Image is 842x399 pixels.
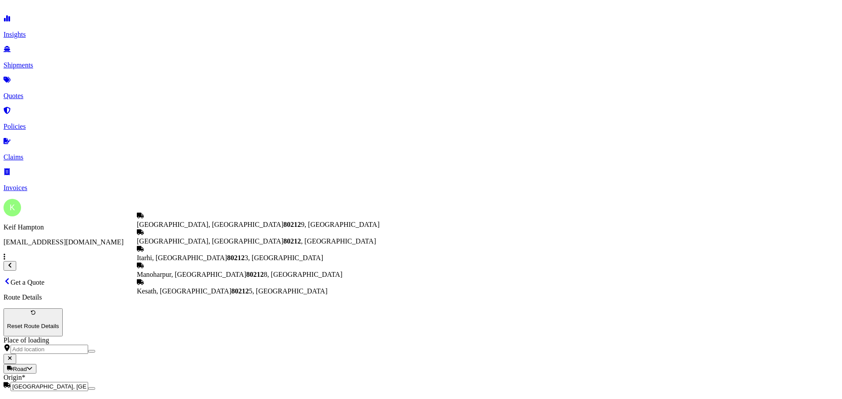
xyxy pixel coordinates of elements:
input: Place of loading [11,345,88,354]
b: 80212 [246,271,264,278]
span: Kesath, [GEOGRAPHIC_DATA] 5, [GEOGRAPHIC_DATA] [137,287,328,295]
span: [GEOGRAPHIC_DATA], [GEOGRAPHIC_DATA] , [GEOGRAPHIC_DATA] [137,237,376,245]
p: Route Details [4,293,838,301]
div: Place of loading [4,336,838,344]
span: [GEOGRAPHIC_DATA], [GEOGRAPHIC_DATA] 9, [GEOGRAPHIC_DATA] [137,221,379,228]
b: 80212 [283,237,301,245]
span: Itarhi, [GEOGRAPHIC_DATA] 3, [GEOGRAPHIC_DATA] [137,254,323,261]
p: Reset Route Details [7,323,59,329]
p: Quotes [4,92,838,100]
p: Keif Hampton [4,223,838,231]
div: Origin [4,374,838,381]
b: 80212 [283,221,301,228]
p: Get a Quote [4,278,838,286]
p: Insights [4,31,838,39]
span: Manoharpur, [GEOGRAPHIC_DATA] 8, [GEOGRAPHIC_DATA] [137,271,343,278]
p: Shipments [4,61,838,69]
button: Show suggestions [88,387,95,390]
p: Policies [4,123,838,131]
span: Road [13,366,27,372]
b: 80212 [227,254,245,261]
p: Invoices [4,184,838,192]
div: Show suggestions [137,212,379,295]
p: [EMAIL_ADDRESS][DOMAIN_NAME] [4,238,838,246]
button: Select transport [4,364,36,374]
input: Origin [11,382,88,391]
span: K [10,203,15,212]
button: Show suggestions [88,350,95,353]
p: Claims [4,153,838,161]
b: 80212 [232,287,249,295]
